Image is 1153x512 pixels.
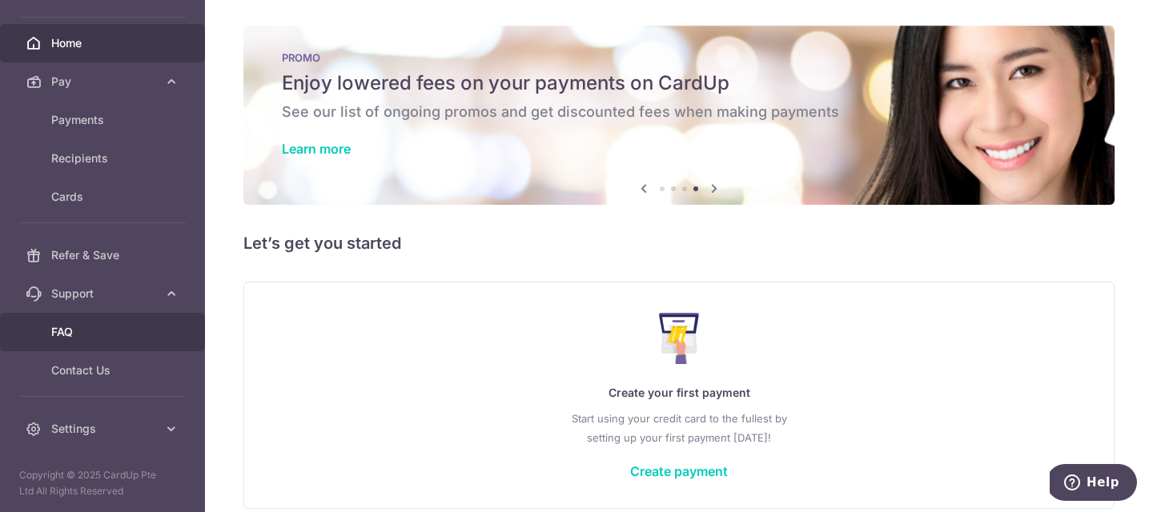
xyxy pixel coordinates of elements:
[51,286,157,302] span: Support
[51,324,157,340] span: FAQ
[243,26,1115,205] img: Latest Promos banner
[51,362,157,378] span: Contact Us
[276,383,1082,402] p: Create your first payment
[282,70,1076,96] h5: Enjoy lowered fees on your payments on CardUp
[659,313,700,364] img: Make Payment
[276,409,1082,447] p: Start using your credit card to the fullest by setting up your first payment [DATE]!
[51,247,157,263] span: Refer & Save
[282,141,351,157] a: Learn more
[282,51,1076,64] p: PROMO
[51,421,157,437] span: Settings
[1050,464,1137,504] iframe: Opens a widget where you can find more information
[51,112,157,128] span: Payments
[282,102,1076,122] h6: See our list of ongoing promos and get discounted fees when making payments
[51,150,157,166] span: Recipients
[51,35,157,51] span: Home
[243,230,1115,256] h5: Let’s get you started
[630,463,728,479] a: Create payment
[51,74,157,90] span: Pay
[51,189,157,205] span: Cards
